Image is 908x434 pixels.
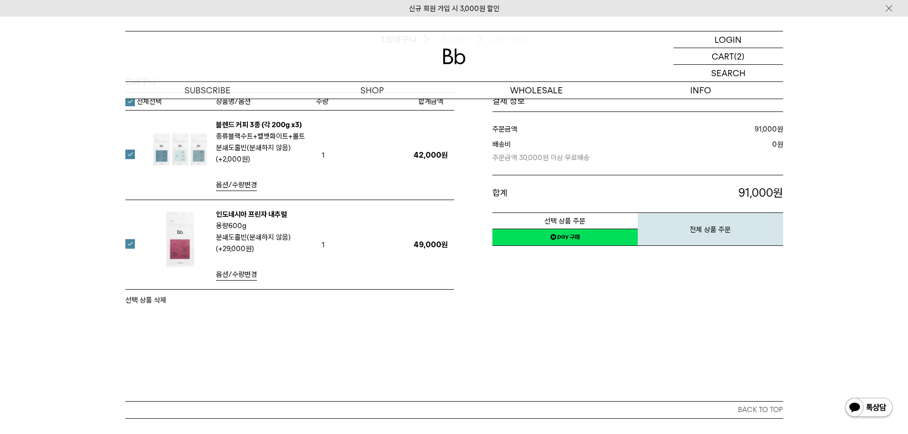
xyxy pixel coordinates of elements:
p: CART [712,48,734,64]
span: 옵션/수량변경 [216,181,257,189]
b: 홀빈(분쇄하지 않음) [235,143,291,152]
img: 인도네시아 프린자 내추럴 [149,209,211,271]
span: 옵션/수량변경 [216,270,257,279]
a: 옵션/수량변경 [216,179,257,191]
a: 옵션/수량변경 [216,269,257,281]
th: 수량 [316,93,408,110]
p: WHOLESALE [454,82,619,99]
button: 선택 상품 삭제 [125,294,166,306]
dd: 원 [636,123,783,135]
img: 블렌드 커피 3종 (각 200g x3) [149,119,211,181]
b: 블랙수트+벨벳화이트+몰트 [228,132,305,141]
label: 전체선택 [125,97,162,106]
p: 종류 [216,131,311,142]
button: BACK TO TOP [125,401,783,418]
p: INFO [619,82,783,99]
h1: 결제 정보 [492,95,783,107]
span: 1 [316,238,330,252]
p: LOGIN [714,31,742,48]
th: 상품명/옵션 [216,93,316,110]
strong: 0 [772,140,777,149]
p: 분쇄도 [216,232,311,254]
a: 신규 회원 가입 시 3,000원 할인 [409,4,500,13]
p: 주문금액 30,000원 이상 무료배송 [492,150,681,163]
p: 42,000원 [408,151,454,160]
b: 600g [228,222,246,230]
button: 전체 상품 주문 [638,212,783,246]
button: 선택 상품 주문 [492,212,638,229]
a: 블렌드 커피 3종 (각 200g x3) [216,121,302,129]
dt: 배송비 [492,139,681,163]
a: LOGIN [673,31,783,48]
img: 카카오톡 채널 1:1 채팅 버튼 [844,397,894,420]
b: 홀빈(분쇄하지 않음) [235,233,291,242]
p: 분쇄도 [216,142,311,165]
span: 91,000 [738,186,773,200]
span: 1 [316,148,330,162]
a: 인도네시아 프린자 내추럴 [216,210,287,219]
a: CART (2) [673,48,783,65]
p: SEARCH [711,65,745,81]
strong: (+2,000원) [216,155,250,163]
p: (2) [734,48,745,64]
dd: 원 [681,139,783,163]
th: 합계금액 [408,93,454,110]
img: 로고 [443,49,466,64]
strong: (+29,000원) [216,244,254,253]
strong: 91,000 [755,125,777,133]
dt: 합계 [492,185,623,201]
dt: 주문금액 [492,123,636,135]
p: 49,000원 [408,240,454,249]
p: 용량 [216,220,311,232]
a: SHOP [290,82,454,99]
p: 원 [623,185,783,201]
a: 새창 [492,229,638,246]
a: SUBSCRIBE [125,82,290,99]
